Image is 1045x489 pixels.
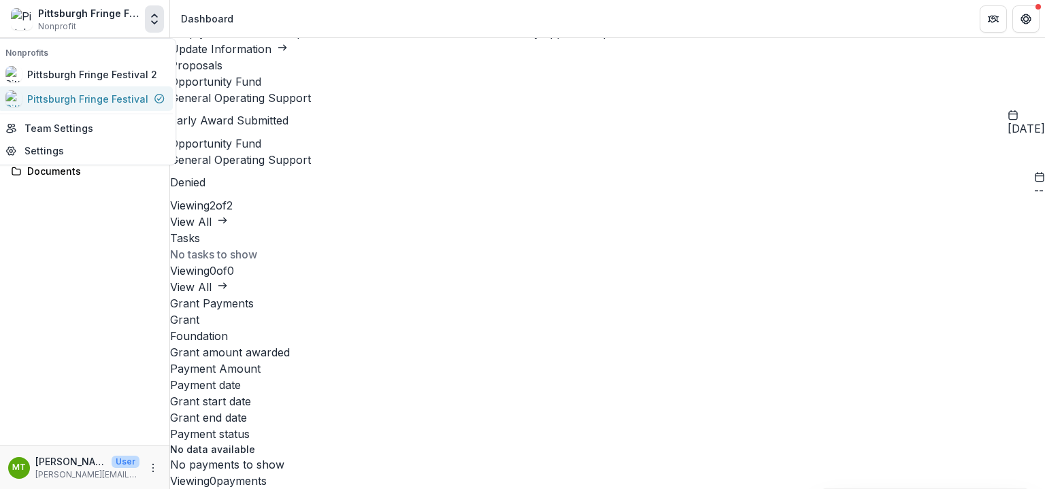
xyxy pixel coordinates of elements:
img: Pittsburgh Fringe Festival [11,8,33,30]
span: [DATE] [1008,122,1045,135]
a: View All [170,215,228,229]
span: Early Award Submitted [170,114,288,127]
div: Grant amount awarded [170,344,1045,360]
div: Grant end date [170,409,1045,426]
span: -- [1034,184,1045,197]
div: Mady Thetard [12,463,26,472]
div: Payment status [170,426,1045,442]
div: Foundation [170,328,1045,344]
h2: Proposals [170,57,1045,73]
div: Payment date [170,377,1045,393]
a: General Operating Support [170,153,311,167]
p: [PERSON_NAME][EMAIL_ADDRESS][DOMAIN_NAME] [35,469,139,481]
p: Opportunity Fund [170,73,1045,90]
a: Documents [5,160,164,182]
span: Nonprofit [38,20,76,33]
div: Grant start date [170,393,1045,409]
h2: Grant Payments [170,295,1045,311]
div: Payment Amount [170,360,1045,377]
p: User [112,456,139,468]
div: Pittsburgh Fringe Festival [38,6,139,20]
h2: Tasks [170,230,1045,246]
div: Dashboard [181,12,233,26]
nav: breadcrumb [176,9,239,29]
span: Denied [170,176,205,189]
p: Viewing 0 of 0 [170,263,1045,279]
div: Documents [27,164,153,178]
p: Opportunity Fund [170,135,1045,152]
div: No payments to show [170,456,1045,473]
p: Viewing 0 payments [170,473,1045,489]
p: No data available [170,442,1045,456]
a: General Operating Support [170,91,311,105]
p: Viewing 2 of 2 [170,197,1045,214]
a: Update Information [170,42,288,56]
button: Partners [980,5,1007,33]
button: More [145,460,161,476]
p: [PERSON_NAME] [35,454,106,469]
button: Get Help [1012,5,1040,33]
div: Grant [170,311,1045,328]
p: No tasks to show [170,246,1045,263]
button: Open entity switcher [145,5,164,33]
a: View All [170,280,228,294]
